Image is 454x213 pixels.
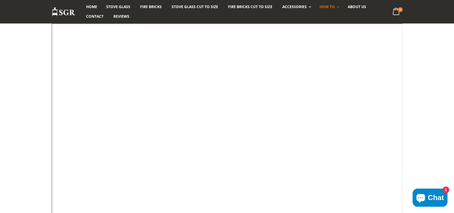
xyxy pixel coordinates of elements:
a: Stove Glass [102,2,135,12]
img: Stove Glass Replacement [52,7,76,17]
a: 0 [390,6,402,18]
span: 0 [398,7,403,12]
span: Fire Bricks [140,4,162,9]
a: Fire Bricks Cut To Size [224,2,277,12]
a: Accessories [278,2,314,12]
inbox-online-store-chat: Shopify online store chat [411,189,449,208]
a: Home [82,2,102,12]
a: Contact [82,12,108,21]
span: About us [348,4,366,9]
span: Contact [86,14,104,19]
span: Home [86,4,97,9]
span: Fire Bricks Cut To Size [228,4,272,9]
a: Reviews [109,12,134,21]
a: How To [315,2,342,12]
a: Fire Bricks [136,2,166,12]
span: How To [320,4,335,9]
span: Stove Glass Cut To Size [172,4,218,9]
span: Stove Glass [106,4,130,9]
span: Accessories [282,4,306,9]
span: Reviews [113,14,129,19]
a: About us [343,2,371,12]
a: Stove Glass Cut To Size [167,2,223,12]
